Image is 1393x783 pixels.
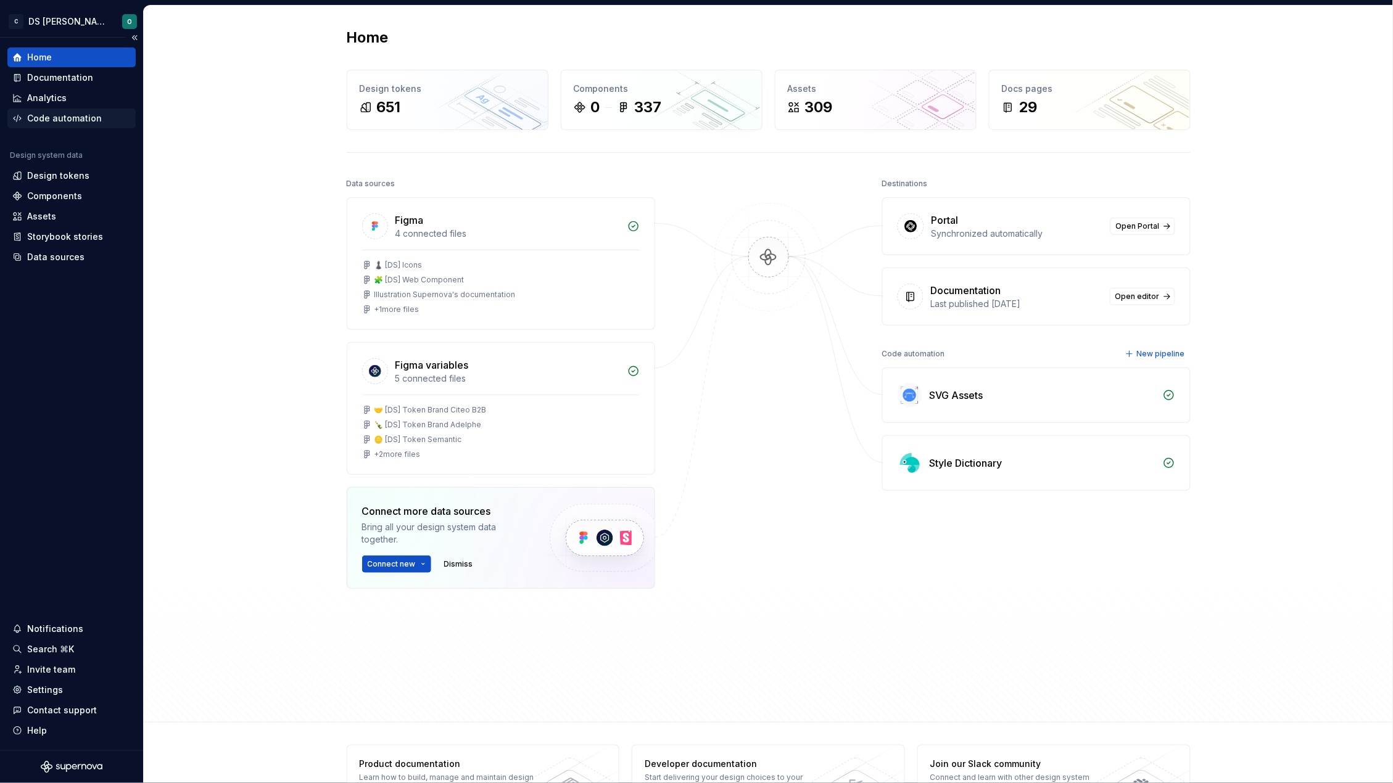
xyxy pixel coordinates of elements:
div: 4 connected files [395,228,620,240]
div: Documentation [931,283,1001,298]
div: Assets [788,83,964,95]
button: Help [7,721,136,740]
a: Settings [7,680,136,700]
div: C [9,14,23,29]
span: Open editor [1115,292,1160,301]
div: Help [27,724,47,737]
div: 309 [805,97,833,117]
div: Join our Slack community [930,758,1110,770]
div: Assets [27,210,56,223]
span: Dismiss [444,559,473,569]
div: Storybook stories [27,231,103,243]
div: 🧩 [DS] Web Component [374,275,465,285]
h2: Home [347,28,389,47]
div: Data sources [347,175,395,192]
div: Design tokens [360,83,535,95]
div: Analytics [27,92,67,104]
div: Docs pages [1002,83,1178,95]
div: Components [27,190,82,202]
div: O [127,17,132,27]
div: Design system data [10,150,83,160]
button: Collapse sidebar [126,29,143,46]
div: Home [27,51,52,64]
div: Documentation [27,72,93,84]
div: Search ⌘K [27,643,74,655]
a: Design tokens651 [347,70,548,130]
button: Dismiss [439,555,479,573]
div: Destinations [882,175,928,192]
div: Product documentation [360,758,539,770]
a: Home [7,47,136,67]
button: New pipeline [1122,345,1191,363]
div: Data sources [27,251,85,263]
a: Open editor [1110,288,1175,305]
a: Data sources [7,247,136,267]
a: Components0337 [561,70,763,130]
div: DS [PERSON_NAME] [28,15,107,28]
a: Figma variables5 connected files🤝 [DS] Token Brand Citeo B2B🍾 [DS] Token Brand Adelphe🪙 [DS] Toke... [347,342,655,475]
div: Components [574,83,750,95]
a: Documentation [7,68,136,88]
div: Style Dictionary [930,456,1002,470]
div: 337 [635,97,662,117]
div: Developer documentation [645,758,824,770]
div: Portal [932,213,959,228]
div: Figma variables [395,358,469,372]
a: Invite team [7,660,136,679]
button: Connect new [362,555,431,573]
a: Open Portal [1110,218,1175,235]
div: Invite team [27,663,75,676]
div: 651 [377,97,401,117]
div: Illustration Supernova's documentation [374,290,516,300]
button: CDS [PERSON_NAME]O [2,8,141,35]
span: New pipeline [1137,349,1185,359]
a: Assets [7,207,136,226]
div: ♟️ [DS] Icons [374,260,423,270]
div: SVG Assets [930,388,983,403]
button: Search ⌘K [7,639,136,659]
div: + 1 more files [374,305,420,314]
span: Connect new [368,559,416,569]
div: 0 [591,97,600,117]
div: Bring all your design system data together. [362,521,529,546]
a: Components [7,186,136,206]
div: 🪙 [DS] Token Semantic [374,435,462,445]
div: Code automation [882,345,945,363]
a: Analytics [7,88,136,108]
button: Notifications [7,619,136,639]
a: Docs pages29 [989,70,1191,130]
a: Code automation [7,109,136,128]
div: Connect more data sources [362,504,529,519]
div: Design tokens [27,170,89,182]
div: 🍾 [DS] Token Brand Adelphe [374,420,482,430]
a: Figma4 connected files♟️ [DS] Icons🧩 [DS] Web ComponentIllustration Supernova's documentation+1mo... [347,197,655,330]
div: 5 connected files [395,372,620,385]
div: 29 [1019,97,1038,117]
span: Open Portal [1116,221,1160,231]
svg: Supernova Logo [41,761,102,773]
div: + 2 more files [374,449,421,459]
div: Last published [DATE] [931,298,1102,310]
div: 🤝 [DS] Token Brand Citeo B2B [374,405,487,415]
div: Figma [395,213,424,228]
button: Contact support [7,700,136,720]
a: Storybook stories [7,227,136,247]
a: Design tokens [7,166,136,186]
div: Notifications [27,623,83,635]
div: Contact support [27,704,97,716]
div: Synchronized automatically [932,228,1103,240]
a: Assets309 [775,70,977,130]
div: Settings [27,684,63,696]
div: Code automation [27,112,102,125]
